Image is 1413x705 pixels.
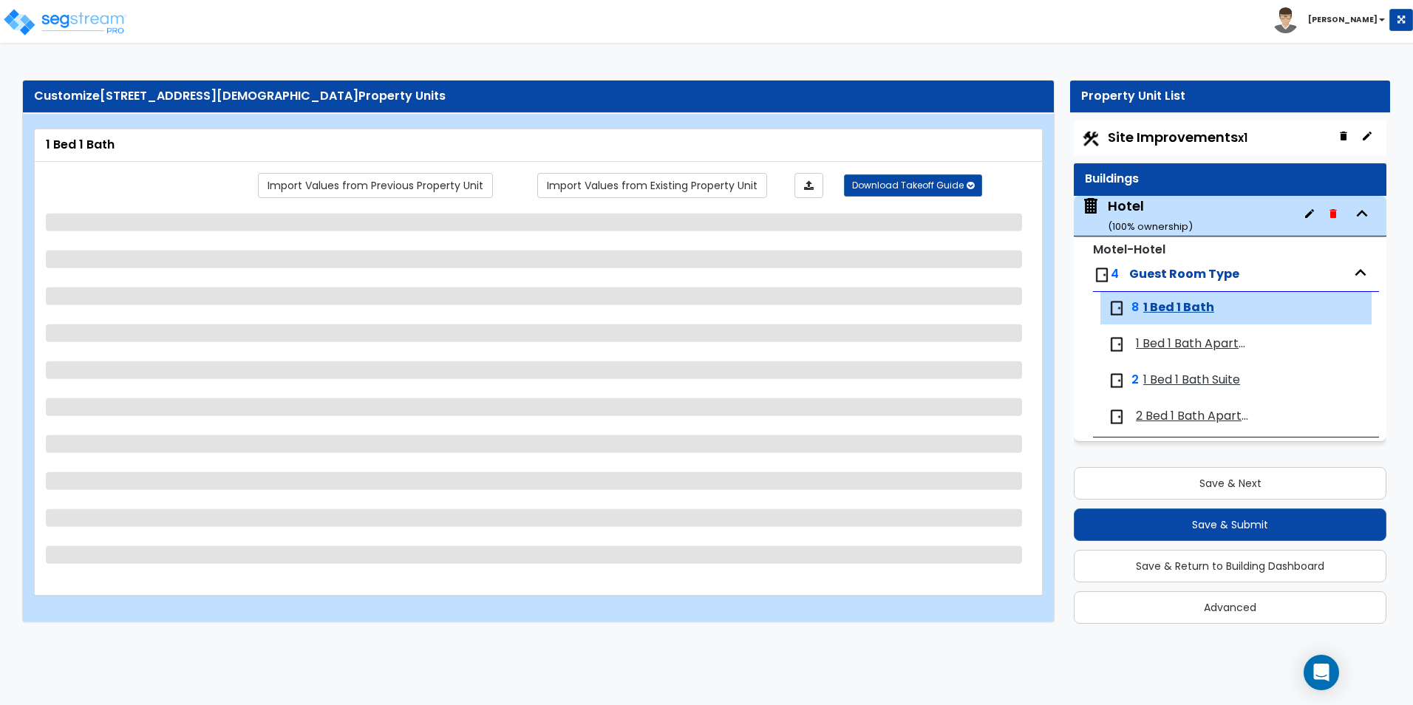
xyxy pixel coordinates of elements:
button: Download Takeoff Guide [844,174,982,197]
img: building.svg [1081,197,1100,216]
a: Import the dynamic attribute values from existing properties. [537,173,767,198]
button: Advanced [1074,591,1386,624]
span: 2 [1131,372,1139,389]
span: 1 Bed 1 Bath [1143,299,1214,316]
div: Open Intercom Messenger [1304,655,1339,690]
small: x1 [1238,130,1247,146]
span: 1 Bed 1 Bath Apartment [1136,336,1249,352]
div: Property Unit List [1081,88,1379,105]
a: Import the dynamic attribute values from previous properties. [258,173,493,198]
b: [PERSON_NAME] [1308,14,1378,25]
button: Save & Return to Building Dashboard [1074,550,1386,582]
span: Site Improvements [1108,128,1247,146]
div: Hotel [1108,197,1193,234]
span: Guest Room Type [1129,265,1239,282]
span: 1 Bed 1 Bath Suite [1143,372,1240,389]
img: door.png [1108,372,1126,389]
img: logo_pro_r.png [2,7,128,37]
div: 1 Bed 1 Bath [46,137,1031,154]
div: Buildings [1085,171,1375,188]
button: Save & Next [1074,467,1386,500]
small: Motel-Hotel [1093,241,1165,258]
span: Hotel [1081,197,1193,234]
span: Download Takeoff Guide [852,179,964,191]
span: 4 [1111,265,1119,282]
span: [STREET_ADDRESS][DEMOGRAPHIC_DATA] [100,87,358,104]
a: Import the dynamic attributes value through Excel sheet [794,173,823,198]
span: 2 Bed 1 Bath Apartment [1136,408,1249,425]
button: Save & Submit [1074,508,1386,541]
img: door.png [1108,408,1126,426]
span: 8 [1131,299,1139,316]
small: ( 100 % ownership) [1108,219,1193,234]
img: avatar.png [1273,7,1298,33]
div: Customize Property Units [34,88,1043,105]
img: door.png [1108,299,1126,317]
img: door.png [1108,336,1126,353]
img: Construction.png [1081,129,1100,149]
img: door.png [1093,266,1111,284]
